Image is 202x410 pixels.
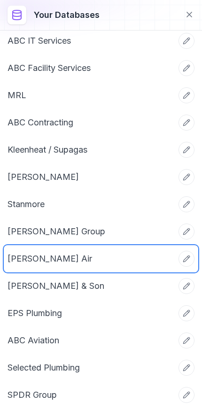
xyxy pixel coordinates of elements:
[8,225,172,238] a: [PERSON_NAME] Group
[8,361,172,374] a: Selected Plumbing
[34,8,100,22] h3: Your databases
[8,170,172,184] a: [PERSON_NAME]
[8,34,172,47] a: ABC IT Services
[8,198,172,211] a: Stanmore
[8,116,172,129] a: ABC Contracting
[8,279,172,293] a: [PERSON_NAME] & Son
[8,388,172,402] a: SPDR Group
[8,62,172,75] a: ABC Facility Services
[8,334,172,347] a: ABC Aviation
[8,307,172,320] a: EPS Plumbing
[8,252,172,265] a: [PERSON_NAME] Air
[8,143,172,156] a: Kleenheat / Supagas
[8,89,172,102] a: MRL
